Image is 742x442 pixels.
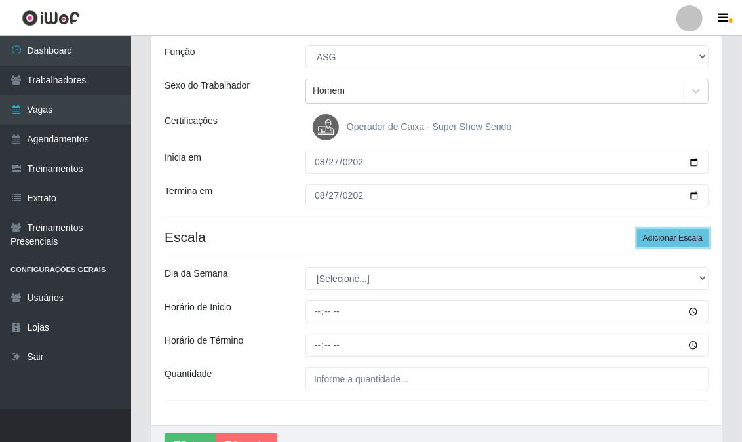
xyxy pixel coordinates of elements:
input: 00:00 [305,334,709,357]
label: Horário de Término [165,334,243,348]
img: CoreUI Logo [22,10,80,26]
input: 00/00/0000 [305,151,709,174]
label: Dia da Semana [165,267,228,281]
button: Adicionar Escala [637,229,709,247]
label: Quantidade [165,367,212,381]
div: Homem [313,85,345,98]
img: Operador de Caixa - Super Show Seridó [313,114,344,140]
label: Horário de Inicio [165,300,231,314]
label: Certificações [165,114,218,128]
input: 00/00/0000 [305,184,709,207]
input: Informe a quantidade... [305,367,709,390]
input: 00:00 [305,300,709,323]
label: Inicia em [165,151,201,165]
label: Termina em [165,184,212,198]
h4: Escala [165,229,709,245]
label: Função [165,45,195,59]
label: Sexo do Trabalhador [165,79,250,92]
span: Operador de Caixa - Super Show Seridó [347,121,511,132]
